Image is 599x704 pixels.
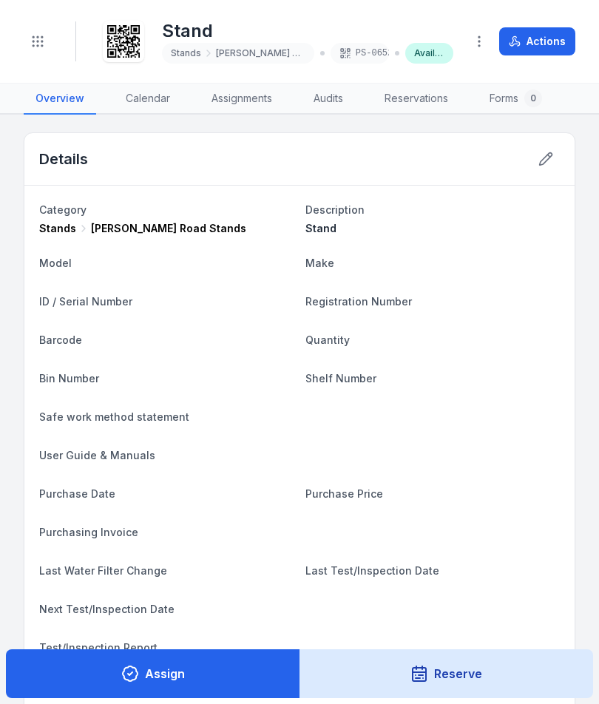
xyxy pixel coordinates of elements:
span: ID / Serial Number [39,295,132,308]
span: Purchase Date [39,487,115,500]
span: User Guide & Manuals [39,449,155,461]
span: Safe work method statement [39,410,189,423]
a: Assignments [200,84,284,115]
button: Toggle navigation [24,27,52,55]
span: Next Test/Inspection Date [39,603,175,615]
span: Last Water Filter Change [39,564,167,577]
span: Quantity [305,334,350,346]
span: Stand [305,222,336,234]
h2: Details [39,149,88,169]
span: Last Test/Inspection Date [305,564,439,577]
button: Actions [499,27,575,55]
span: [PERSON_NAME] Road Stands [216,47,305,59]
span: Purchase Price [305,487,383,500]
div: Available [405,43,453,64]
a: Forms0 [478,84,554,115]
button: Reserve [299,649,594,698]
a: Calendar [114,84,182,115]
span: Purchasing Invoice [39,526,138,538]
span: [PERSON_NAME] Road Stands [91,221,246,236]
span: Model [39,257,72,269]
span: Bin Number [39,372,99,385]
span: Make [305,257,334,269]
div: PS-0652 [331,43,389,64]
span: Stands [39,221,76,236]
button: Assign [6,649,300,698]
a: Audits [302,84,355,115]
a: Overview [24,84,96,115]
span: Test/Inspection Report [39,641,158,654]
h1: Stand [162,19,453,43]
span: Description [305,203,365,216]
span: Barcode [39,334,82,346]
span: Registration Number [305,295,412,308]
a: Reservations [373,84,460,115]
span: Shelf Number [305,372,376,385]
span: Category [39,203,87,216]
span: Stands [171,47,201,59]
div: 0 [524,89,542,107]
